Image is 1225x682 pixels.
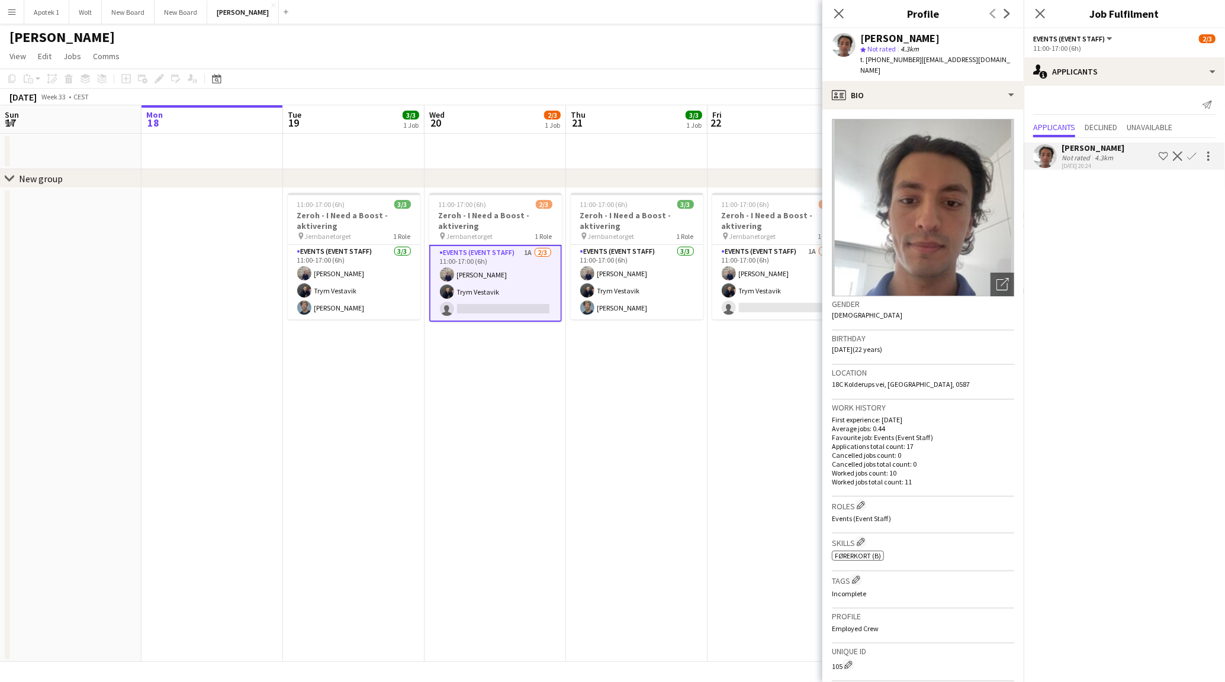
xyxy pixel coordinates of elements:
app-card-role: Events (Event Staff)3/311:00-17:00 (6h)[PERSON_NAME]Trym Vestavik[PERSON_NAME] [288,245,420,319]
div: 105 [832,659,1014,671]
p: Cancelled jobs total count: 0 [832,460,1014,468]
h3: Birthday [832,333,1014,344]
app-job-card: 11:00-17:00 (6h)3/3Zeroh - I Need a Boost - aktivering Jernbanetorget1 RoleEvents (Event Staff)3/... [288,193,420,319]
span: 1 Role [535,232,552,241]
h3: Zeroh - I Need a Boost - aktivering [429,210,562,231]
span: Mon [146,109,163,120]
span: 11:00-17:00 (6h) [297,200,345,209]
a: Edit [33,49,56,64]
button: Events (Event Staff) [1033,34,1114,43]
span: 4.3km [898,44,921,53]
span: Edit [38,51,52,62]
span: Jernbanetorget [588,232,635,241]
button: New Board [102,1,155,24]
span: Førerkort (B) [835,551,881,560]
span: Fri [712,109,722,120]
p: Applications total count: 17 [832,442,1014,451]
span: Applicants [1033,123,1075,131]
h3: Zeroh - I Need a Boost - aktivering [571,210,703,231]
span: 17 [3,116,19,130]
span: 1 Role [818,232,835,241]
span: 11:00-17:00 (6h) [722,200,770,209]
a: Comms [88,49,124,64]
div: 1 Job [403,121,419,130]
a: Jobs [59,49,86,64]
span: Jobs [63,51,81,62]
span: Week 33 [39,92,69,101]
span: 3/3 [686,111,702,119]
span: t. [PHONE_NUMBER] [860,55,922,64]
span: 1 Role [394,232,411,241]
p: Worked jobs count: 10 [832,468,1014,477]
h3: Gender [832,299,1014,309]
span: View [9,51,26,62]
button: Wolt [69,1,102,24]
h3: Zeroh - I Need a Boost - aktivering [288,210,420,231]
div: New group [19,173,63,185]
span: 22 [710,116,722,130]
app-job-card: 11:00-17:00 (6h)3/3Zeroh - I Need a Boost - aktivering Jernbanetorget1 RoleEvents (Event Staff)3/... [571,193,703,319]
button: [PERSON_NAME] [207,1,279,24]
img: Crew avatar or photo [832,119,1014,296]
p: Incomplete [832,589,1014,598]
p: Favourite job: Events (Event Staff) [832,433,1014,442]
div: CEST [73,92,89,101]
p: Average jobs: 0.44 [832,424,1014,433]
span: 2/3 [544,111,561,119]
p: First experience: [DATE] [832,415,1014,424]
span: 18C Kolderups vei, [GEOGRAPHIC_DATA], 0587 [832,380,970,389]
span: 1 Role [677,232,694,241]
div: 11:00-17:00 (6h) [1033,44,1216,53]
app-job-card: 11:00-17:00 (6h)2/3Zeroh - I Need a Boost - aktivering Jernbanetorget1 RoleEvents (Event Staff)1A... [712,193,845,319]
p: Employed Crew [832,624,1014,633]
div: Open photos pop-in [991,273,1014,296]
span: 11:00-17:00 (6h) [439,200,487,209]
h3: Tags [832,574,1014,586]
span: Declined [1085,123,1117,131]
span: Unavailable [1127,123,1172,131]
app-job-card: 11:00-17:00 (6h)2/3Zeroh - I Need a Boost - aktivering Jernbanetorget1 RoleEvents (Event Staff)1A... [429,193,562,322]
h3: Unique ID [832,646,1014,657]
span: 2/3 [1199,34,1216,43]
span: 19 [286,116,301,130]
h3: Skills [832,536,1014,548]
span: [DATE] (22 years) [832,345,882,354]
h3: Profile [822,6,1024,21]
span: Jernbanetorget [305,232,352,241]
app-card-role: Events (Event Staff)1A2/311:00-17:00 (6h)[PERSON_NAME]Trym Vestavik [429,245,562,322]
p: Worked jobs total count: 11 [832,477,1014,486]
span: Thu [571,109,586,120]
div: [DATE] [9,91,37,103]
span: Not rated [867,44,896,53]
span: Jernbanetorget [446,232,493,241]
span: | [EMAIL_ADDRESS][DOMAIN_NAME] [860,55,1010,75]
app-card-role: Events (Event Staff)1A2/311:00-17:00 (6h)[PERSON_NAME]Trym Vestavik [712,245,845,319]
span: Events (Event Staff) [832,514,891,523]
span: 20 [427,116,445,130]
span: Wed [429,109,445,120]
h3: Zeroh - I Need a Boost - aktivering [712,210,845,231]
span: 3/3 [677,200,694,209]
p: Cancelled jobs count: 0 [832,451,1014,460]
div: [PERSON_NAME] [860,33,940,44]
a: View [5,49,31,64]
span: Comms [93,51,120,62]
div: 1 Job [686,121,702,130]
div: Not rated [1062,153,1092,162]
h1: [PERSON_NAME] [9,28,115,46]
div: [PERSON_NAME] [1062,143,1124,153]
app-card-role: Events (Event Staff)3/311:00-17:00 (6h)[PERSON_NAME]Trym Vestavik[PERSON_NAME] [571,245,703,319]
div: Applicants [1024,57,1225,86]
h3: Profile [832,611,1014,622]
span: 2/3 [536,200,552,209]
div: 1 Job [545,121,560,130]
span: 11:00-17:00 (6h) [580,200,628,209]
h3: Roles [832,499,1014,512]
span: Events (Event Staff) [1033,34,1105,43]
h3: Job Fulfilment [1024,6,1225,21]
button: Apotek 1 [24,1,69,24]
